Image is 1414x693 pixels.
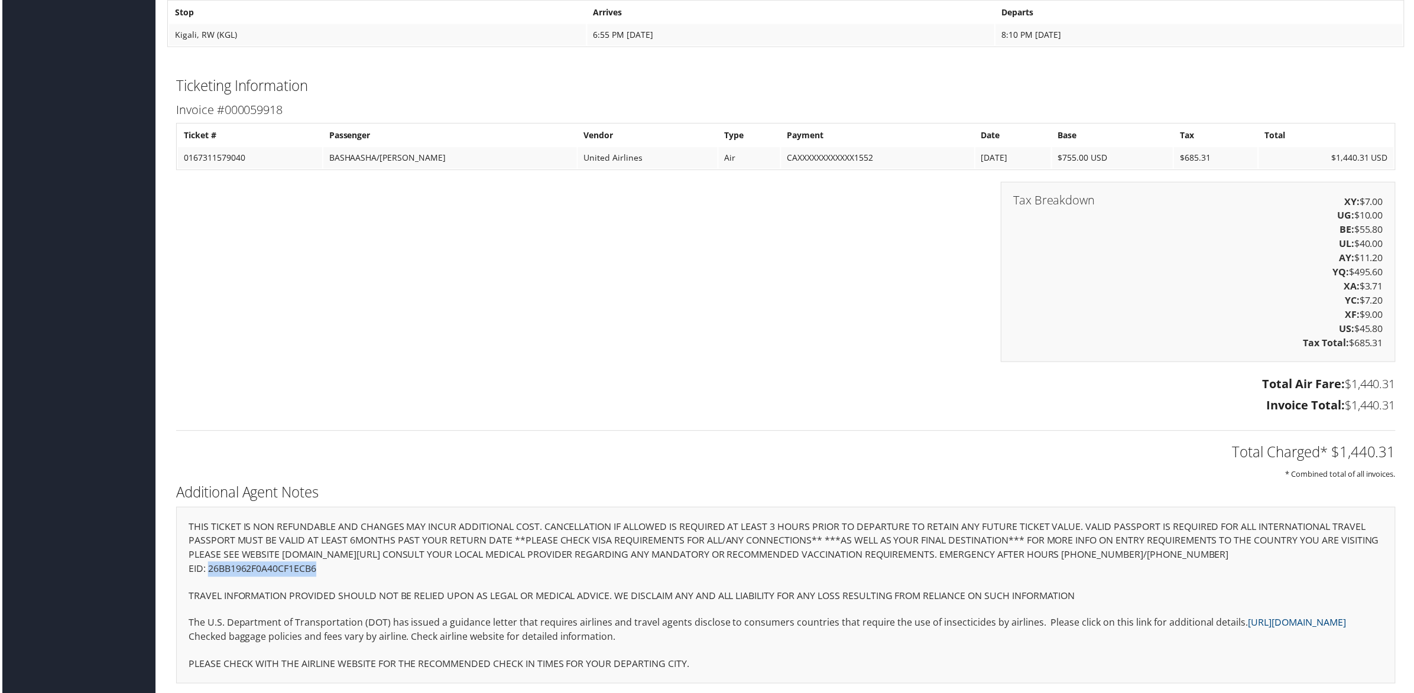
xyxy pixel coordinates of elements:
th: Arrives [587,2,995,23]
h3: Invoice #000059918 [174,102,1398,119]
td: 8:10 PM [DATE] [997,24,1405,45]
p: Checked baggage policies and fees vary by airline. Check airline website for detailed information. [187,632,1386,647]
h2: Total Charged* $1,440.31 [174,444,1398,464]
h3: $1,440.31 [174,378,1398,394]
div: THIS TICKET IS NON REFUNDABLE AND CHANGES MAY INCUR ADDITIONAL COST. CANCELLATION IF ALLOWED IS R... [174,509,1398,686]
strong: YC: [1347,295,1362,308]
th: Ticket # [176,125,321,147]
strong: Total Air Fare: [1264,378,1347,393]
p: TRAVEL INFORMATION PROVIDED SHOULD NOT BE RELIED UPON AS LEGAL OR MEDICAL ADVICE. WE DISCLAIM ANY... [187,591,1386,606]
th: Stop [167,2,586,23]
th: Tax [1176,125,1260,147]
strong: Tax Total: [1305,337,1351,350]
h2: Additional Agent Notes [174,484,1398,504]
strong: XF: [1347,309,1362,322]
div: $7.00 $10.00 $55.80 $40.00 $11.20 $495.60 $3.71 $7.20 $9.00 $45.80 $685.31 [1002,183,1398,363]
td: CAXXXXXXXXXXXX1552 [781,148,975,169]
strong: YQ: [1335,266,1351,279]
td: BASHAASHA/[PERSON_NAME] [322,148,576,169]
a: [URL][DOMAIN_NAME] [1250,618,1348,631]
p: EID: 26BB1962F0A40CF1ECB6 [187,564,1386,579]
th: Vendor [578,125,718,147]
th: Passenger [322,125,576,147]
th: Payment [781,125,975,147]
td: $1,440.31 USD [1261,148,1396,169]
td: $755.00 USD [1053,148,1175,169]
strong: AY: [1341,252,1357,265]
small: * Combined total of all invoices. [1287,470,1398,481]
strong: US: [1341,323,1357,336]
strong: XY: [1347,196,1362,209]
p: PLEASE CHECK WITH THE AIRLINE WEBSITE FOR THE RECOMMENDED CHECK IN TIMES FOR YOUR DEPARTING CITY. [187,659,1386,674]
strong: XA: [1346,281,1362,294]
td: 0167311579040 [176,148,321,169]
strong: Invoice Total: [1269,399,1347,415]
th: Type [719,125,781,147]
td: 6:55 PM [DATE] [587,24,995,45]
td: [DATE] [977,148,1052,169]
h3: $1,440.31 [174,399,1398,415]
strong: UL: [1341,238,1357,251]
th: Total [1261,125,1396,147]
strong: BE: [1342,224,1357,237]
strong: UG: [1340,210,1357,223]
td: United Airlines [578,148,718,169]
h2: Ticketing Information [174,76,1398,96]
th: Departs [997,2,1405,23]
td: Kigali, RW (KGL) [167,24,586,45]
td: $685.31 [1176,148,1260,169]
td: Air [719,148,781,169]
th: Date [977,125,1052,147]
th: Base [1053,125,1175,147]
h3: Tax Breakdown [1014,195,1097,207]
